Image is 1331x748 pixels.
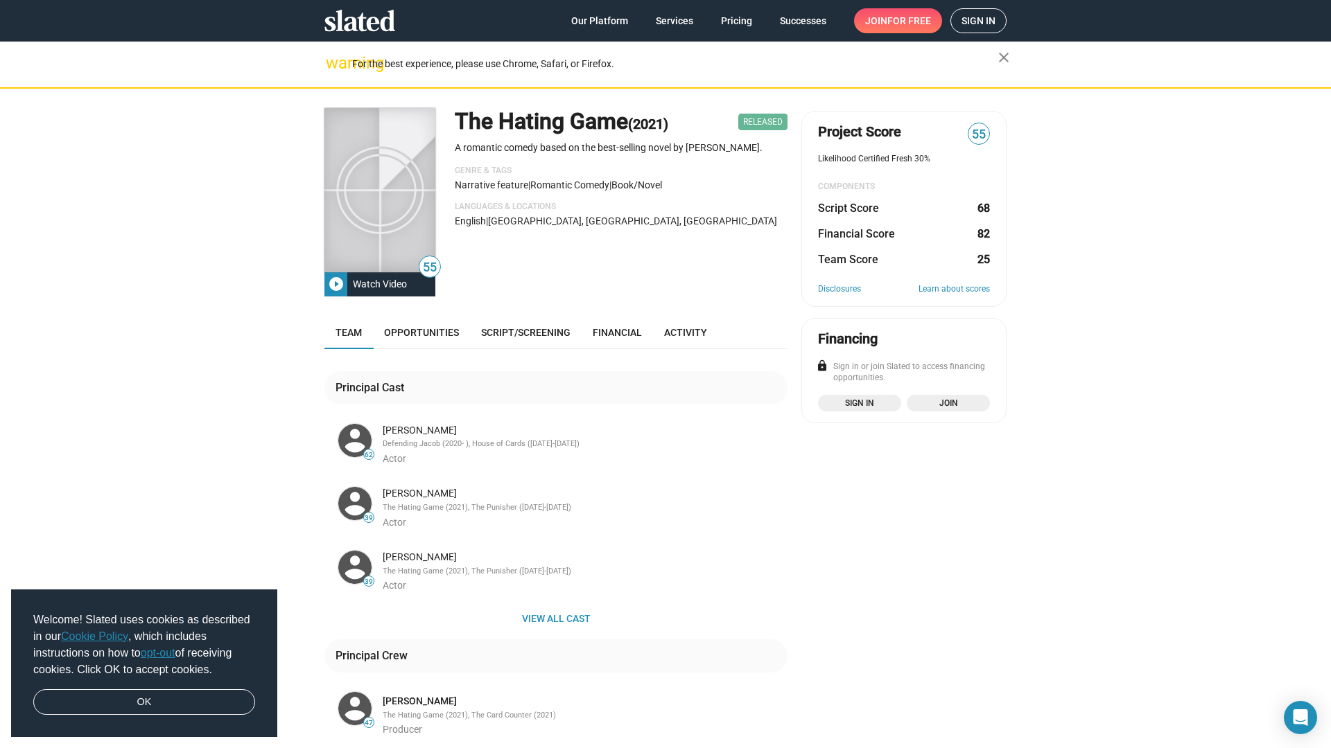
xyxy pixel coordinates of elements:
span: | [609,179,611,190]
span: 47 [364,719,374,727]
span: View all cast [336,606,776,631]
span: Join [915,396,982,410]
span: book/novel [611,179,662,190]
a: Learn about scores [919,284,990,295]
p: A romantic comedy based on the best-selling novel by [PERSON_NAME]. [455,141,788,154]
span: Actor [383,517,406,528]
span: 55 [968,125,989,144]
span: Actor [383,453,406,464]
button: View all cast [324,606,788,631]
span: Activity [664,327,707,338]
a: Disclosures [818,284,861,295]
mat-icon: play_circle_filled [328,276,345,292]
div: [PERSON_NAME] [383,551,785,564]
span: Project Score [818,123,901,141]
div: Sign in or join Slated to access financing opportunities. [818,362,990,384]
span: | [528,179,530,190]
a: Financial [582,316,653,349]
div: The Hating Game (2021), The Punisher ([DATE]-[DATE]) [383,503,785,513]
span: Released [738,114,788,130]
dd: 25 [977,252,990,267]
a: Join [907,395,990,411]
span: Romantic Comedy [530,179,609,190]
a: Our Platform [560,8,639,33]
div: The Hating Game (2021), The Punisher ([DATE]-[DATE]) [383,567,785,577]
span: 62 [364,451,374,459]
dt: Script Score [818,201,879,215]
a: Pricing [710,8,763,33]
span: English [455,215,486,226]
div: Watch Video [347,271,412,296]
span: 39 [364,514,374,522]
span: Successes [780,8,826,33]
span: Welcome! Slated uses cookies as described in our , which includes instructions on how to of recei... [33,612,255,678]
div: [PERSON_NAME] [383,424,785,437]
mat-icon: lock [816,359,828,372]
span: Producer [383,724,422,735]
div: COMPONENTS [818,181,990,193]
div: cookieconsent [11,589,277,738]
span: (2021) [628,116,668,132]
a: opt-out [141,647,175,659]
div: Defending Jacob (2020- ), House of Cards ([DATE]-[DATE]) [383,439,785,449]
div: For the best experience, please use Chrome, Safari, or Firefox. [352,55,998,73]
span: Our Platform [571,8,628,33]
span: for free [887,8,931,33]
span: | [486,215,488,226]
a: Opportunities [373,316,470,349]
div: The Hating Game (2021), The Card Counter (2021) [383,711,785,721]
span: Sign in [826,396,893,410]
div: Likelihood Certified Fresh 30% [818,154,990,165]
h1: The Hating Game [455,107,668,136]
span: 55 [419,258,440,277]
div: Financing [818,330,878,348]
div: Principal Cast [336,380,410,395]
a: Activity [653,316,718,349]
span: Team [336,327,362,338]
a: Cookie Policy [61,630,128,642]
p: Languages & Locations [455,202,788,213]
dd: 68 [977,201,990,215]
a: Joinfor free [854,8,942,33]
span: Actor [383,580,406,591]
span: Join [865,8,931,33]
a: dismiss cookie message [33,689,255,715]
span: 39 [364,578,374,586]
a: Sign in [818,395,901,411]
mat-icon: close [995,49,1012,66]
div: Open Intercom Messenger [1284,701,1317,734]
a: Successes [769,8,837,33]
dt: Team Score [818,252,878,267]
span: [GEOGRAPHIC_DATA], [GEOGRAPHIC_DATA], [GEOGRAPHIC_DATA] [488,215,777,226]
span: Pricing [721,8,752,33]
button: Watch Video [324,271,435,296]
dd: 82 [977,226,990,241]
span: Script/Screening [481,327,571,338]
span: Financial [593,327,642,338]
div: [PERSON_NAME] [383,487,785,500]
div: Principal Crew [336,648,413,663]
span: Opportunities [384,327,459,338]
span: Sign in [962,9,995,33]
p: Genre & Tags [455,166,788,177]
a: Team [324,316,373,349]
span: Narrative feature [455,179,528,190]
a: Script/Screening [470,316,582,349]
a: [PERSON_NAME] [383,695,457,708]
mat-icon: warning [326,55,342,71]
dt: Financial Score [818,226,895,241]
span: Services [656,8,693,33]
a: Sign in [950,8,1007,33]
a: Services [645,8,704,33]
